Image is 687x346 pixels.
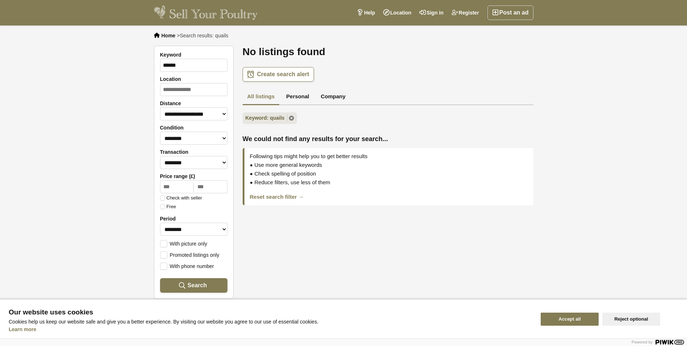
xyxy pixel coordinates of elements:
a: Reset search filter → [250,194,304,200]
label: Location [160,76,227,82]
label: With picture only [160,240,207,247]
a: Create search alert [243,67,314,82]
img: Sell Your Poultry [154,5,258,20]
a: Sign in [415,5,448,20]
label: Condition [160,125,227,131]
li: > [177,33,228,38]
a: Register [448,5,483,20]
span: Search results: quails [180,33,228,38]
div: Check spelling of position [250,170,528,177]
button: Accept all [541,313,599,326]
a: Help [353,5,379,20]
span: We could not find any results for your search... [243,135,533,143]
a: Keyword: quails [243,112,297,124]
a: Learn more [9,326,36,332]
a: All listings [243,89,280,106]
a: Personal [281,89,314,106]
label: Promoted listings only [160,251,219,258]
a: Home [162,33,176,38]
label: Price range (£) [160,173,227,179]
a: Company [316,89,350,106]
label: Distance [160,100,227,106]
div: Following tips might help you to get better results [250,153,528,160]
span: Our website uses cookies [9,309,532,316]
label: Transaction [160,149,227,155]
button: Search [160,278,227,293]
button: Reject optional [602,313,660,326]
label: Period [160,216,227,222]
h1: No listings found [243,46,533,58]
span: Powered by [632,340,653,344]
label: Keyword [160,52,227,58]
a: Location [379,5,415,20]
span: Create search alert [257,71,309,78]
label: With phone number [160,263,214,269]
label: Check with seller [160,195,202,201]
a: Post an ad [487,5,533,20]
div: Use more general keywords [250,161,528,169]
label: Free [160,204,176,209]
span: Search [188,282,207,289]
div: Reduce filters, use less of them [250,179,528,186]
p: Cookies help us keep our website safe and give you a better experience. By visiting our website y... [9,319,532,325]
